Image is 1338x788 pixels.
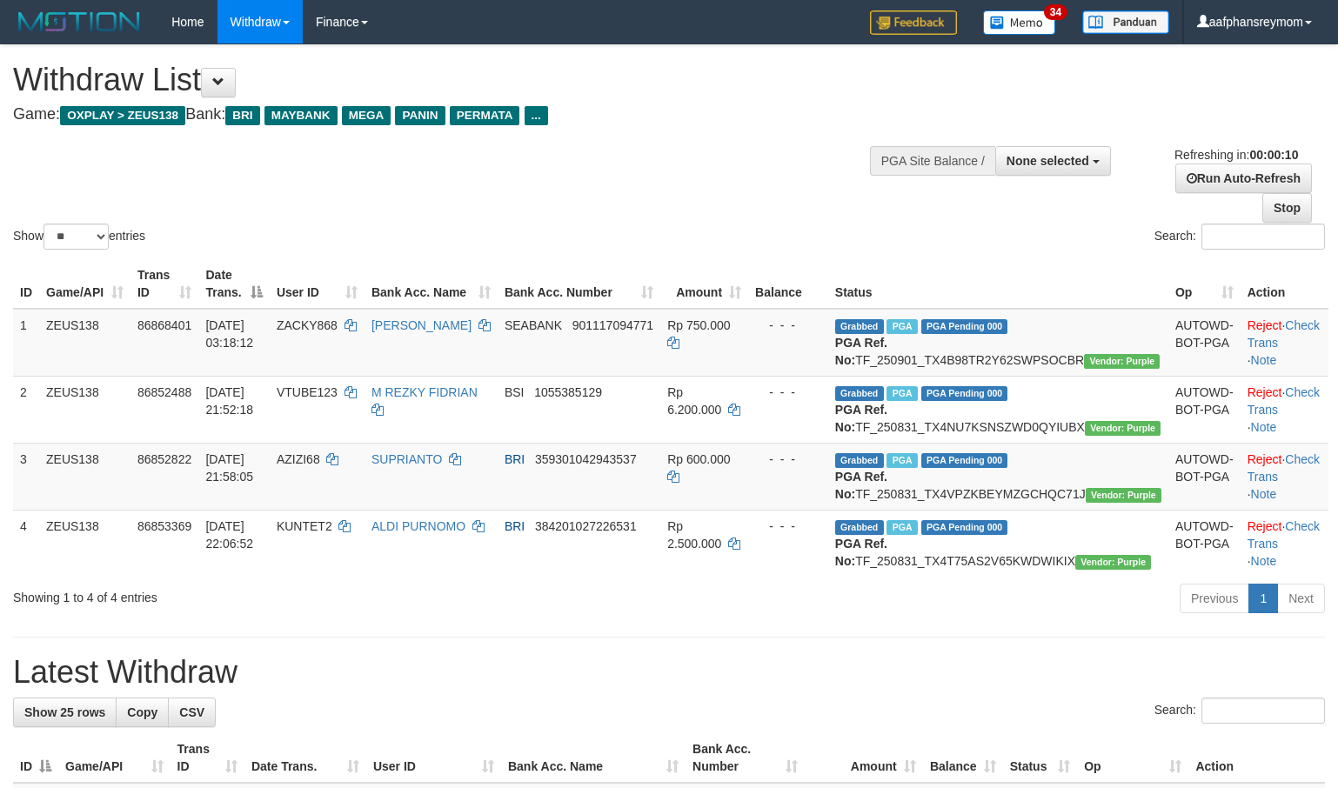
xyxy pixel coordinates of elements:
label: Search: [1154,224,1325,250]
th: Date Trans.: activate to sort column descending [198,259,269,309]
b: PGA Ref. No: [835,470,887,501]
span: VTUBE123 [277,385,338,399]
span: PGA Pending [921,319,1008,334]
span: Refreshing in: [1174,148,1298,162]
span: Copy 901117094771 to clipboard [572,318,653,332]
th: Op: activate to sort column ascending [1077,733,1188,783]
th: Op: activate to sort column ascending [1168,259,1241,309]
th: Game/API: activate to sort column ascending [39,259,130,309]
span: CSV [179,705,204,719]
div: - - - [755,451,821,468]
th: User ID: activate to sort column ascending [270,259,365,309]
a: Check Trans [1248,519,1320,551]
a: 1 [1248,584,1278,613]
a: Reject [1248,318,1282,332]
a: [PERSON_NAME] [371,318,472,332]
span: [DATE] 21:52:18 [205,385,253,417]
th: Trans ID: activate to sort column ascending [130,259,199,309]
a: ALDI PURNOMO [371,519,465,533]
div: - - - [755,384,821,401]
span: [DATE] 21:58:05 [205,452,253,484]
td: · · [1241,309,1328,377]
a: Copy [116,698,169,727]
th: Amount: activate to sort column ascending [805,733,923,783]
td: · · [1241,443,1328,510]
span: None selected [1007,154,1089,168]
td: AUTOWD-BOT-PGA [1168,309,1241,377]
span: Vendor URL: https://trx4.1velocity.biz [1084,354,1160,369]
span: BRI [505,519,525,533]
button: None selected [995,146,1111,176]
span: SEABANK [505,318,562,332]
span: Vendor URL: https://trx4.1velocity.biz [1085,421,1161,436]
img: panduan.png [1082,10,1169,34]
th: Amount: activate to sort column ascending [660,259,748,309]
td: TF_250831_TX4NU7KSNSZWD0QYIUBX [828,376,1168,443]
span: AZIZI68 [277,452,320,466]
td: 1 [13,309,39,377]
a: Reject [1248,385,1282,399]
th: Balance: activate to sort column ascending [923,733,1003,783]
label: Search: [1154,698,1325,724]
img: Feedback.jpg [870,10,957,35]
td: AUTOWD-BOT-PGA [1168,443,1241,510]
td: · · [1241,510,1328,577]
td: TF_250831_TX4T75AS2V65KWDWIKIX [828,510,1168,577]
a: Check Trans [1248,452,1320,484]
span: OXPLAY > ZEUS138 [60,106,185,125]
span: Grabbed [835,386,884,401]
span: Marked by aafsolysreylen [886,386,917,401]
h4: Game: Bank: [13,106,874,124]
a: Next [1277,584,1325,613]
span: Copy 384201027226531 to clipboard [535,519,637,533]
th: Status: activate to sort column ascending [1003,733,1078,783]
span: Copy 359301042943537 to clipboard [535,452,637,466]
th: User ID: activate to sort column ascending [366,733,501,783]
a: CSV [168,698,216,727]
span: Marked by aaftrukkakada [886,453,917,468]
a: Reject [1248,452,1282,466]
span: Marked by aaftrukkakada [886,520,917,535]
th: Date Trans.: activate to sort column ascending [244,733,366,783]
span: PANIN [395,106,445,125]
span: Vendor URL: https://trx4.1velocity.biz [1086,488,1161,503]
span: 86853369 [137,519,191,533]
div: PGA Site Balance / [870,146,995,176]
span: BSI [505,385,525,399]
span: [DATE] 03:18:12 [205,318,253,350]
strong: 00:00:10 [1249,148,1298,162]
span: Rp 6.200.000 [667,385,721,417]
a: Note [1251,487,1277,501]
span: 86868401 [137,318,191,332]
td: AUTOWD-BOT-PGA [1168,376,1241,443]
a: M REZKY FIDRIAN [371,385,478,399]
span: Vendor URL: https://trx4.1velocity.biz [1075,555,1151,570]
input: Search: [1201,698,1325,724]
label: Show entries [13,224,145,250]
b: PGA Ref. No: [835,403,887,434]
a: Note [1251,420,1277,434]
span: MEGA [342,106,391,125]
h1: Latest Withdraw [13,655,1325,690]
span: PERMATA [450,106,520,125]
span: [DATE] 22:06:52 [205,519,253,551]
span: 86852488 [137,385,191,399]
td: ZEUS138 [39,510,130,577]
div: - - - [755,518,821,535]
a: Previous [1180,584,1249,613]
th: Status [828,259,1168,309]
td: 4 [13,510,39,577]
b: PGA Ref. No: [835,537,887,568]
span: 86852822 [137,452,191,466]
td: TF_250901_TX4B98TR2Y62SWPSOCBR [828,309,1168,377]
span: Grabbed [835,319,884,334]
div: Showing 1 to 4 of 4 entries [13,582,545,606]
a: Note [1251,353,1277,367]
span: 34 [1044,4,1067,20]
span: Copy 1055385129 to clipboard [534,385,602,399]
td: ZEUS138 [39,376,130,443]
a: Show 25 rows [13,698,117,727]
th: Game/API: activate to sort column ascending [58,733,171,783]
img: Button%20Memo.svg [983,10,1056,35]
td: ZEUS138 [39,309,130,377]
